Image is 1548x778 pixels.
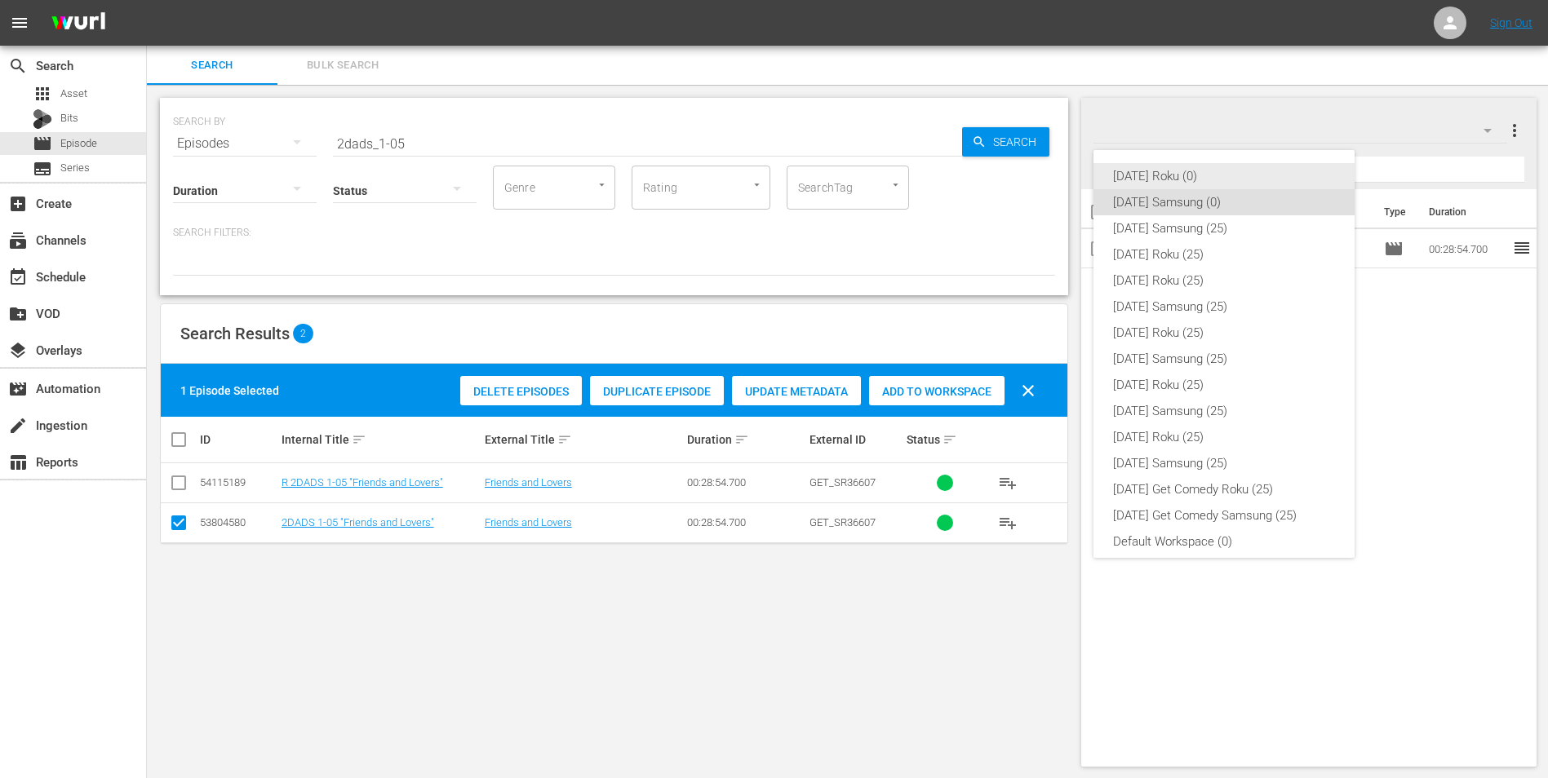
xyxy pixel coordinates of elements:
[1113,189,1335,215] div: [DATE] Samsung (0)
[1113,294,1335,320] div: [DATE] Samsung (25)
[1113,163,1335,189] div: [DATE] Roku (0)
[1113,424,1335,450] div: [DATE] Roku (25)
[1113,320,1335,346] div: [DATE] Roku (25)
[1113,346,1335,372] div: [DATE] Samsung (25)
[1113,528,1335,555] div: Default Workspace (0)
[1113,398,1335,424] div: [DATE] Samsung (25)
[1113,215,1335,241] div: [DATE] Samsung (25)
[1113,450,1335,476] div: [DATE] Samsung (25)
[1113,267,1335,294] div: [DATE] Roku (25)
[1113,241,1335,267] div: [DATE] Roku (25)
[1113,372,1335,398] div: [DATE] Roku (25)
[1113,502,1335,528] div: [DATE] Get Comedy Samsung (25)
[1113,476,1335,502] div: [DATE] Get Comedy Roku (25)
